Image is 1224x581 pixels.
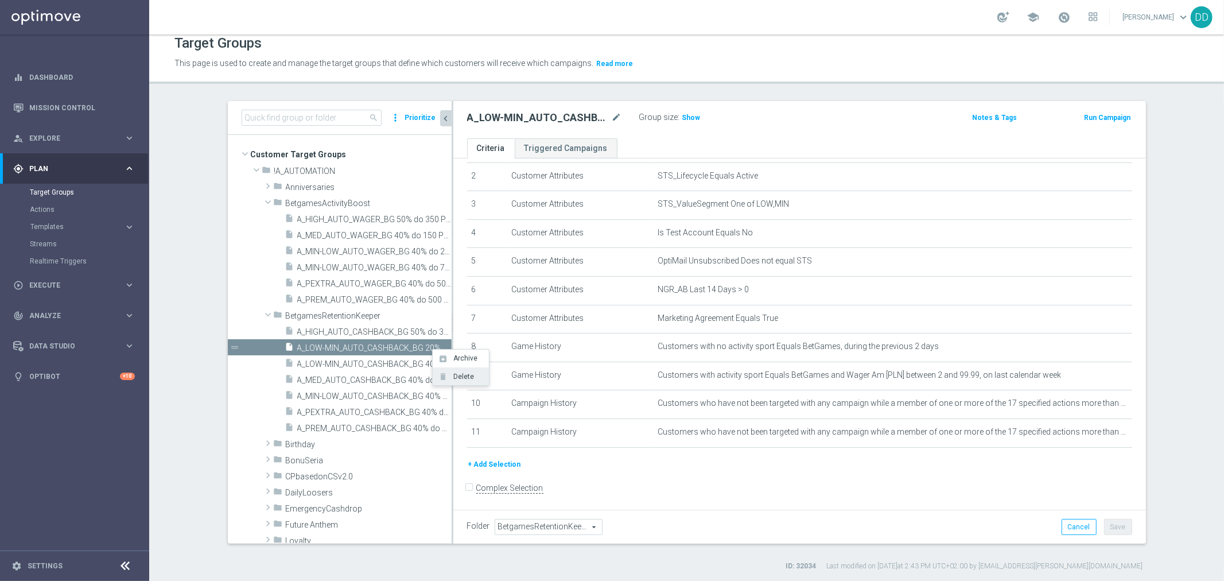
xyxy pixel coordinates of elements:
i: settings [11,561,22,571]
span: school [1027,11,1039,24]
td: 5 [467,248,507,277]
td: Customer Attributes [507,191,653,220]
td: Customer Attributes [507,219,653,248]
i: person_search [13,133,24,144]
i: folder [274,310,283,323]
div: Dashboard [13,62,135,92]
td: 11 [467,419,507,447]
i: insert_drive_file [285,262,294,275]
i: folder [262,165,271,179]
i: keyboard_arrow_right [124,280,135,290]
span: CPbasedonCSv2.0 [286,472,452,482]
i: chevron_left [441,113,452,124]
i: insert_drive_file [285,230,294,243]
i: insert_drive_file [285,358,294,371]
i: insert_drive_file [285,214,294,227]
i: delete [438,372,448,381]
button: Notes & Tags [971,111,1018,124]
i: insert_drive_file [285,423,294,436]
div: +10 [120,373,135,380]
td: Customer Attributes [507,248,653,277]
i: keyboard_arrow_right [124,340,135,351]
a: Criteria [467,138,515,158]
div: Explore [13,133,124,144]
span: A_MIN-LOW_AUTO_WAGER_BG 40% do 20 PLN_14d [297,247,452,257]
i: folder [274,519,283,532]
span: EmergencyCashdrop [286,504,452,514]
h2: A_LOW-MIN_AUTO_CASHBACK_BG 20% do 20 PLN_14d [467,111,609,125]
span: A_PREM_AUTO_CASHBACK_BG 40% do 500 PLN_14d [297,424,452,433]
div: Templates [30,223,124,230]
td: 6 [467,276,507,305]
i: gps_fixed [13,164,24,174]
span: STS_ValueSegment One of LOW,MIN [658,199,789,209]
button: + Add Selection [467,458,522,471]
span: Explore [29,135,124,142]
td: Game History [507,334,653,362]
a: Realtime Triggers [30,257,119,266]
span: Delete [449,373,474,381]
span: Execute [29,282,124,289]
i: insert_drive_file [285,326,294,339]
a: Optibot [29,361,120,392]
button: track_changes Analyze keyboard_arrow_right [13,311,135,320]
span: Customers who have not been targeted with any campaign while a member of one or more of the 17 sp... [658,398,1128,408]
button: equalizer Dashboard [13,73,135,82]
span: DailyLoosers [286,488,452,498]
span: Anniversaries [286,183,452,192]
div: Templates [30,218,148,235]
a: Target Groups [30,188,119,197]
td: 7 [467,305,507,334]
i: folder [274,503,283,516]
label: ID: 32034 [786,561,817,571]
span: Customers who have not been targeted with any campaign while a member of one or more of the 17 sp... [658,427,1128,437]
span: search [370,113,379,122]
td: 10 [467,390,507,419]
div: Target Groups [30,184,148,201]
a: Streams [30,239,119,249]
i: folder [274,487,283,500]
div: DD [1191,6,1213,28]
span: Templates [30,223,112,230]
i: play_circle_outline [13,280,24,290]
td: 3 [467,191,507,220]
button: Save [1104,519,1132,535]
a: Dashboard [29,62,135,92]
a: Triggered Campaigns [515,138,617,158]
div: Analyze [13,311,124,321]
i: insert_drive_file [285,342,294,355]
i: more_vert [390,110,402,126]
span: OptiMail Unsubscribed Does not equal STS [658,256,812,266]
i: insert_drive_file [285,390,294,404]
span: Customers with activity sport Equals BetGames and Wager Am [PLN] between 2 and 99.99, on last cal... [658,370,1061,380]
td: 4 [467,219,507,248]
i: folder [274,439,283,452]
button: gps_fixed Plan keyboard_arrow_right [13,164,135,173]
button: Cancel [1062,519,1097,535]
span: A_PEXTRA_AUTO_CASHBACK_BG 40% do 500 PLN_14d [297,408,452,417]
span: Data Studio [29,343,124,350]
i: keyboard_arrow_right [124,133,135,144]
span: A_HIGH_AUTO_CASHBACK_BG 50% do 350 PLN_14d [297,327,452,337]
button: Templates keyboard_arrow_right [30,222,135,231]
i: folder [274,455,283,468]
div: Execute [13,280,124,290]
span: !A_AUTOMATION [274,166,452,176]
td: 2 [467,162,507,191]
button: play_circle_outline Execute keyboard_arrow_right [13,281,135,290]
i: lightbulb [13,371,24,382]
span: A_MIN-LOW_AUTO_WAGER_BG 40% do 75 PLN_14d [297,263,452,273]
td: Campaign History [507,419,653,447]
span: Analyze [29,312,124,319]
span: STS_Lifecycle Equals Active [658,171,758,181]
span: A_MIN-LOW_AUTO_CASHBACK_BG 40% do 20 PLN_14d [297,392,452,401]
button: chevron_left [440,110,452,126]
span: NGR_AB Last 14 Days > 0 [658,285,749,295]
div: lightbulb Optibot +10 [13,372,135,381]
button: person_search Explore keyboard_arrow_right [13,134,135,143]
i: insert_drive_file [285,246,294,259]
div: Data Studio keyboard_arrow_right [13,342,135,351]
td: Customer Attributes [507,276,653,305]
